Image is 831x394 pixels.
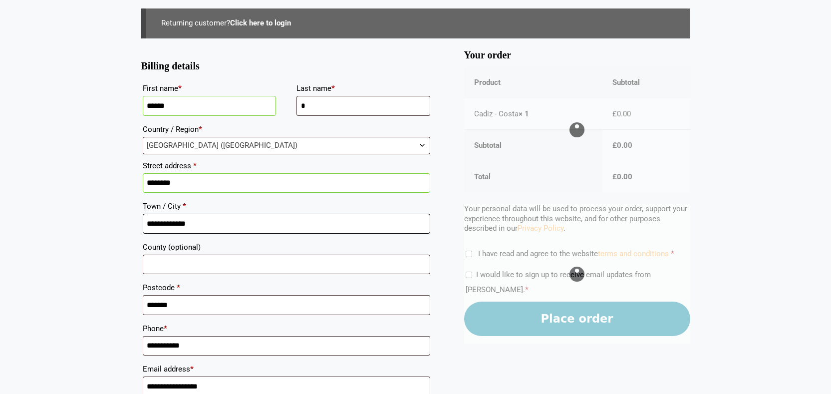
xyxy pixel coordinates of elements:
label: Postcode [143,280,430,295]
span: United Kingdom (UK) [143,137,430,154]
label: First name [143,81,277,96]
span: Country / Region [143,137,430,154]
div: Returning customer? [141,8,690,38]
label: Phone [143,321,430,336]
h3: Billing details [141,64,432,68]
h3: Your order [464,53,690,57]
label: County [143,240,430,255]
label: Street address [143,158,430,173]
label: Country / Region [143,122,430,137]
label: Town / City [143,199,430,214]
label: Email address [143,362,430,377]
label: Last name [296,81,430,96]
a: Click here to login [230,18,291,27]
span: (optional) [168,243,201,252]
